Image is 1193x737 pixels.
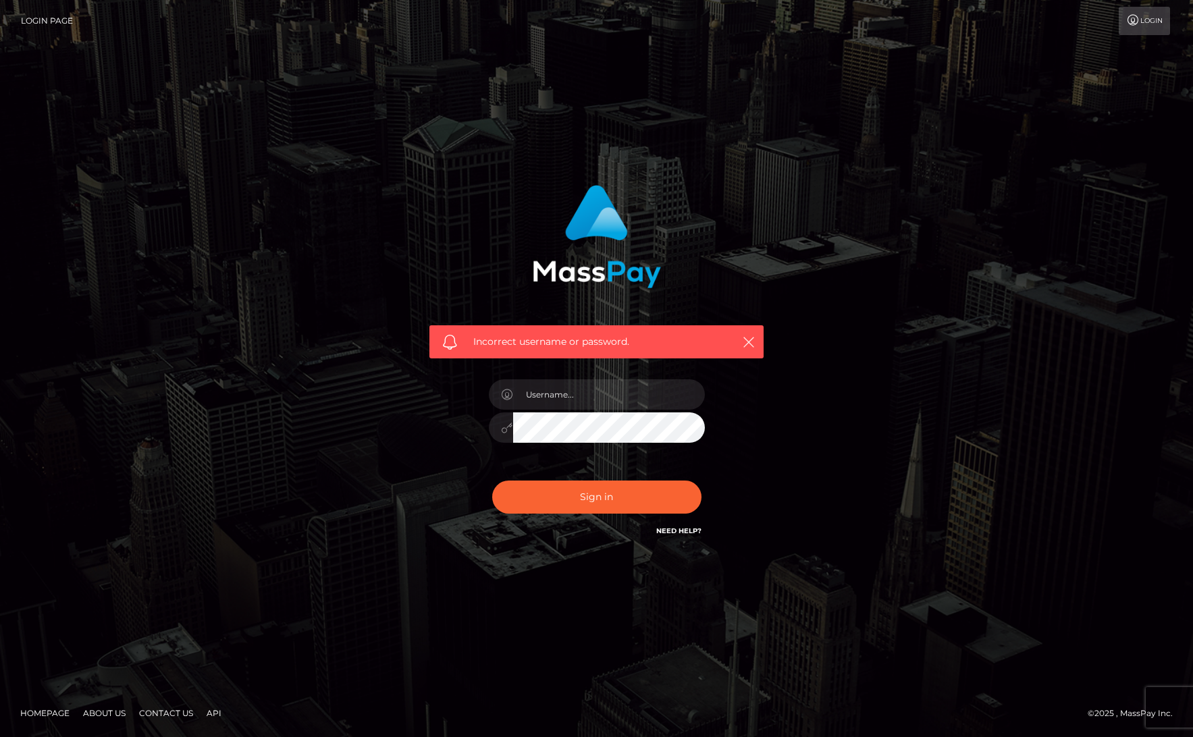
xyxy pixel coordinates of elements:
a: About Us [78,703,131,724]
input: Username... [513,379,705,410]
a: Login [1119,7,1170,35]
div: © 2025 , MassPay Inc. [1088,706,1183,721]
a: Need Help? [656,526,701,535]
img: MassPay Login [533,185,661,288]
a: Contact Us [134,703,198,724]
span: Incorrect username or password. [473,335,720,349]
a: Login Page [21,7,73,35]
a: Homepage [15,703,75,724]
button: Sign in [492,481,701,514]
a: API [201,703,227,724]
